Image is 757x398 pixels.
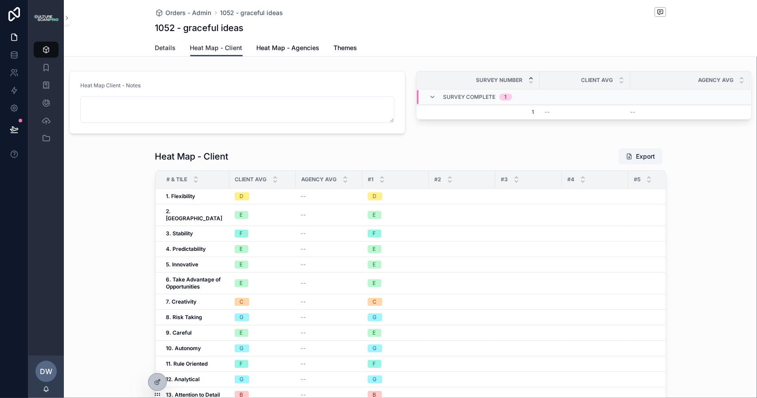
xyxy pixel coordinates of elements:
span: -- [631,109,636,116]
div: F [240,360,243,368]
span: -- [545,109,550,116]
div: E [373,211,376,219]
span: -- [301,193,306,200]
a: Themes [334,40,357,58]
span: Heat Map - Agencies [257,43,320,52]
a: Heat Map - Agencies [257,40,320,58]
span: -- [301,314,306,321]
div: E [240,329,243,337]
span: -- [301,230,306,237]
div: E [240,211,243,219]
span: -- [301,211,306,219]
img: App logo [34,14,59,21]
strong: 12. Analytical [166,376,200,382]
span: Themes [334,43,357,52]
div: 1 [505,94,507,101]
div: D [240,192,244,200]
div: E [373,245,376,253]
strong: 5. Innovative [166,261,199,268]
div: E [373,261,376,269]
span: # & Tile [167,176,188,183]
div: G [240,375,244,383]
span: Survey Complete [443,94,496,101]
span: Details [155,43,176,52]
strong: 9. Careful [166,329,192,336]
div: C [240,298,244,306]
span: -- [301,345,306,352]
strong: 6. Take Advantage of Opportunities [166,276,223,290]
div: E [240,279,243,287]
div: F [373,360,376,368]
div: E [373,279,376,287]
strong: 7. Creativity [166,298,197,305]
strong: 2. [GEOGRAPHIC_DATA] [166,208,223,222]
div: E [240,261,243,269]
span: Heat Map - Client [190,43,243,52]
span: -- [301,246,306,253]
div: F [240,230,243,238]
div: G [373,313,377,321]
div: G [240,313,244,321]
span: Heat Map Client - Notes [80,82,141,89]
div: E [373,329,376,337]
span: -- [301,329,306,336]
span: -- [301,261,306,268]
strong: 1. Flexibility [166,193,196,199]
a: -- [631,109,740,116]
a: Orders - Admin [155,8,212,17]
span: -- [301,376,306,383]
span: #3 [501,176,508,183]
a: -- [545,109,625,116]
strong: 10. Autonomy [166,345,201,351]
div: G [240,344,244,352]
div: D [373,192,377,200]
span: DW [40,366,52,377]
span: #5 [634,176,641,183]
h1: 1052 - graceful ideas [155,22,244,34]
a: 1052 - graceful ideas [220,8,283,17]
div: F [373,230,376,238]
span: Survey Number [476,77,523,84]
strong: 8. Risk Taking [166,314,203,320]
span: Client Avg [581,77,613,84]
span: #4 [568,176,575,183]
div: E [240,245,243,253]
h1: Heat Map - Client [155,150,229,163]
strong: 11. Rule Oriented [166,360,208,367]
span: #2 [435,176,442,183]
button: Export [619,148,663,164]
span: Client Avg [235,176,267,183]
strong: 3. Stability [166,230,193,237]
a: Heat Map - Client [190,40,243,57]
span: -- [301,360,306,367]
div: G [373,375,377,383]
strong: 4. Predictability [166,246,206,252]
div: C [373,298,377,306]
span: -- [301,298,306,305]
div: G [373,344,377,352]
span: Orders - Admin [166,8,212,17]
a: Details [155,40,176,58]
strong: 13. Attention to Detail [166,391,220,398]
div: scrollable content [28,35,64,158]
a: 1 [427,109,534,116]
span: #1 [368,176,374,183]
span: -- [301,280,306,287]
span: Agency Avg [698,77,733,84]
span: Agency Avg [302,176,337,183]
